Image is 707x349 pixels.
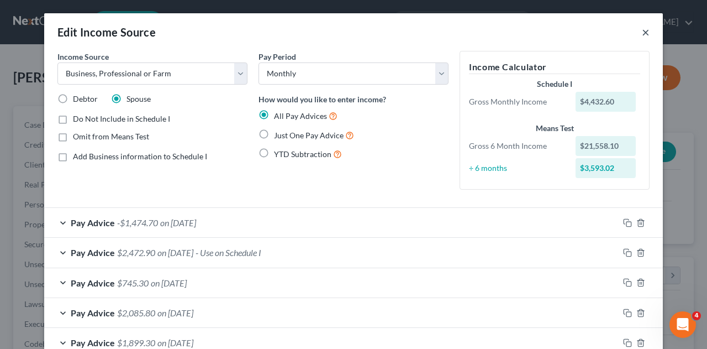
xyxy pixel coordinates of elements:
span: on [DATE] [157,337,193,348]
label: How would you like to enter income? [258,93,386,105]
span: on [DATE] [151,278,187,288]
span: on [DATE] [157,308,193,318]
span: All Pay Advices [274,111,327,121]
div: Gross 6 Month Income [463,140,570,152]
h5: Income Calculator [469,60,640,74]
span: Pay Advice [71,278,115,288]
span: 4 [692,311,701,320]
div: Means Test [469,123,640,134]
span: on [DATE] [157,247,193,258]
div: Edit Income Source [57,24,156,40]
span: Do Not Include in Schedule I [73,114,170,123]
span: Debtor [73,94,98,103]
label: Pay Period [258,51,296,62]
span: $2,472.90 [117,247,155,258]
span: Omit from Means Test [73,132,149,141]
span: Pay Advice [71,308,115,318]
div: ÷ 6 months [463,163,570,174]
span: Pay Advice [71,337,115,348]
div: Schedule I [469,79,640,90]
div: Gross Monthly Income [463,96,570,107]
span: $2,085.80 [117,308,155,318]
div: $3,593.02 [576,158,636,178]
span: Spouse [126,94,151,103]
span: Just One Pay Advice [274,131,344,140]
span: -$1,474.70 [117,217,158,228]
span: Add Business information to Schedule I [73,152,207,161]
span: - Use on Schedule I [196,247,261,258]
span: Pay Advice [71,217,115,228]
span: YTD Subtraction [274,149,331,159]
div: $21,558.10 [576,136,636,156]
span: Income Source [57,52,109,61]
span: $1,899.30 [117,337,155,348]
div: $4,432.60 [576,92,636,112]
span: Pay Advice [71,247,115,258]
span: on [DATE] [160,217,196,228]
iframe: Intercom live chat [669,311,696,338]
span: $745.30 [117,278,149,288]
button: × [642,25,650,39]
